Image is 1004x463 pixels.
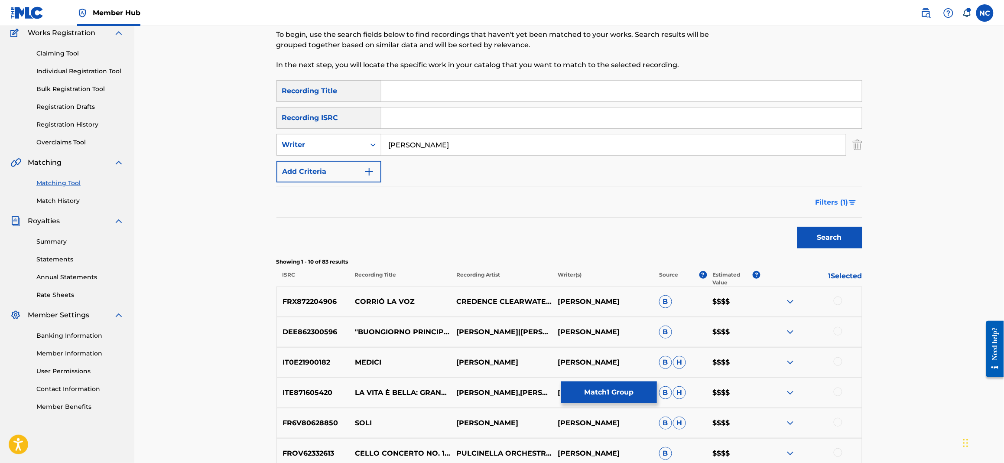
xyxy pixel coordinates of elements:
p: FR6V80628850 [277,418,350,428]
p: SOLI [349,418,451,428]
iframe: Chat Widget [961,421,1004,463]
p: IT0E21900182 [277,357,350,368]
span: Filters ( 1 ) [816,197,848,208]
p: "BUONGIORNO PRINCIPESSA (FROM ""LA VITA È BELLA"")" [349,327,451,337]
img: Matching [10,157,21,168]
p: [PERSON_NAME] [552,388,653,398]
p: MEDICI [349,357,451,368]
p: [PERSON_NAME] [552,418,653,428]
p: In the next step, you will locate the specific work in your catalog that you want to match to the... [276,60,728,70]
span: B [659,356,672,369]
p: LA VITA È BELLA: GRANDE HOTEL VALSE [349,388,451,398]
span: ? [753,271,760,279]
button: Filters (1) [810,192,862,213]
img: expand [785,297,796,307]
p: ITE871605420 [277,388,350,398]
a: Registration Drafts [36,102,124,111]
p: $$$$ [707,297,760,307]
img: expand [114,28,124,38]
p: [PERSON_NAME] [451,357,552,368]
p: CELLO CONCERTO NO. 1 IN F MAJOR: III. LARGO [349,448,451,459]
p: CREDENCE CLEARWATER REVIVAL [451,297,552,307]
img: expand [785,327,796,337]
img: expand [114,216,124,226]
span: Member Settings [28,310,89,320]
iframe: Resource Center [980,314,1004,384]
div: Help [940,4,957,22]
span: H [673,417,686,430]
img: filter [849,200,856,205]
a: Individual Registration Tool [36,67,124,76]
form: Search Form [276,80,862,253]
p: Estimated Value [713,271,753,287]
img: 9d2ae6d4665cec9f34b9.svg [364,166,374,177]
p: [PERSON_NAME] [552,448,653,459]
span: H [673,386,686,399]
span: H [673,356,686,369]
p: [PERSON_NAME],[PERSON_NAME] [451,388,552,398]
p: Recording Title [349,271,450,287]
p: FROV62332613 [277,448,350,459]
span: Royalties [28,216,60,226]
img: Works Registration [10,28,22,38]
div: Notifications [962,9,971,17]
p: $$$$ [707,418,760,428]
p: ISRC [276,271,349,287]
p: FRX872204906 [277,297,350,307]
img: MLC Logo [10,7,44,19]
img: expand [114,157,124,168]
p: $$$$ [707,357,760,368]
p: 1 Selected [760,271,862,287]
span: Member Hub [93,8,140,18]
img: Top Rightsholder [77,8,88,18]
a: Member Benefits [36,402,124,411]
img: expand [785,448,796,459]
img: Delete Criterion [853,134,862,156]
img: Royalties [10,216,21,226]
span: Matching [28,157,62,168]
span: B [659,295,672,308]
button: Match1 Group [561,381,657,403]
a: Member Information [36,349,124,358]
div: Trascina [963,430,968,456]
img: search [921,8,931,18]
span: Works Registration [28,28,95,38]
a: Matching Tool [36,179,124,188]
p: [PERSON_NAME] [451,418,552,428]
a: Claiming Tool [36,49,124,58]
a: User Permissions [36,367,124,376]
span: B [659,447,672,460]
a: Match History [36,196,124,205]
div: Writer [282,140,360,150]
button: Search [797,227,862,248]
a: Banking Information [36,331,124,340]
p: $$$$ [707,448,760,459]
p: [PERSON_NAME]|[PERSON_NAME]|THE CITY OF PRAGUE PHILHARMONIC ORCHESTRA [451,327,552,337]
p: Recording Artist [451,271,552,287]
p: To begin, use the search fields below to find recordings that haven't yet been matched to your wo... [276,29,728,50]
img: help [943,8,954,18]
p: $$$$ [707,388,760,398]
span: ? [699,271,707,279]
button: Add Criteria [276,161,381,183]
p: DEE862300596 [277,327,350,337]
p: Writer(s) [552,271,653,287]
div: User Menu [976,4,994,22]
span: B [659,386,672,399]
p: [PERSON_NAME] [552,297,653,307]
a: Statements [36,255,124,264]
img: expand [785,388,796,398]
span: B [659,417,672,430]
p: [PERSON_NAME] [552,357,653,368]
a: Registration History [36,120,124,129]
p: Showing 1 - 10 of 83 results [276,258,862,266]
p: CORRIÓ LA VOZ [349,297,451,307]
img: expand [785,357,796,368]
img: Member Settings [10,310,21,320]
span: B [659,326,672,339]
a: Bulk Registration Tool [36,85,124,94]
a: Summary [36,237,124,246]
p: PULCINELLA ORCHESTRA|[PERSON_NAME] [451,448,552,459]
